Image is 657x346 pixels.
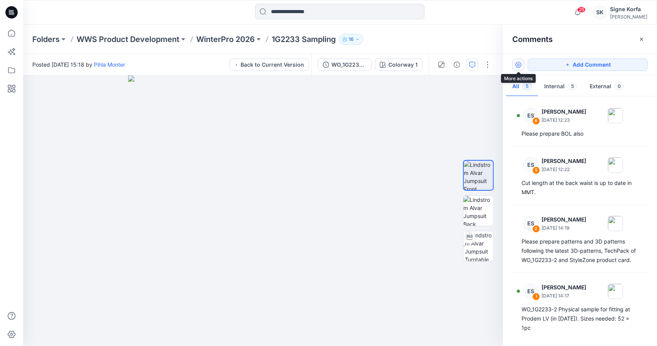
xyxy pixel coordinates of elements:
[532,117,540,125] div: 6
[128,76,398,346] img: eyJhbGciOiJIUzI1NiIsImtpZCI6IjAiLCJzbHQiOiJzZXMiLCJ0eXAiOiJKV1QifQ.eyJkYXRhIjp7InR5cGUiOiJzdG9yYW...
[542,224,586,232] p: [DATE] 14:19
[375,59,423,71] button: Colorway 1
[463,196,493,226] img: Lindstrom Alvar Jumpsuit Back
[522,82,532,90] span: 5
[523,284,538,299] div: ES
[77,34,179,45] a: WWS Product Development
[542,156,586,166] p: [PERSON_NAME]
[196,34,255,45] a: WinterPro 2026
[610,5,647,14] div: Signe Korfa
[542,166,586,173] p: [DATE] 12:22
[538,77,583,97] button: Internal
[506,77,538,97] button: All
[542,292,586,300] p: [DATE] 14:17
[465,231,493,261] img: Lindstrom Alvar Jumpsuit Turntable
[522,305,639,333] div: WO_1G2233-2 Physical sample for fitting at Prodem LV (in [DATE]). Sizes needed: 52 = 1pc
[339,34,363,45] button: 16
[568,82,577,90] span: 5
[318,59,372,71] button: WO_1G2233-2, Physical sample
[532,225,540,233] div: 2
[522,237,639,265] div: Please prepare patterns and 3D patterns following the latest 3D-patterns, TechPack of WO_1G2233-2...
[94,61,125,68] a: Pihla Monter
[512,35,553,44] h2: Comments
[583,77,630,97] button: External
[542,107,586,116] p: [PERSON_NAME]
[331,60,367,69] div: WO_1G2233-2, Physical sample
[523,216,538,231] div: ES
[610,14,647,20] div: [PERSON_NAME]
[349,35,354,44] p: 16
[32,34,60,45] a: Folders
[272,34,336,45] p: 1G2233 Sampling
[32,60,125,69] span: Posted [DATE] 15:18 by
[614,82,624,90] span: 0
[464,161,493,190] img: Lindstrom Alvar Jumpsuit Front
[522,129,639,138] div: Please prepare BOL also
[523,157,538,173] div: ES
[593,5,607,19] div: SK
[532,166,540,174] div: 5
[528,59,648,71] button: Add Comment
[229,59,309,71] button: Back to Current Version
[388,60,418,69] div: Colorway 1
[542,283,586,292] p: [PERSON_NAME]
[451,59,463,71] button: Details
[523,108,538,123] div: ES
[542,215,586,224] p: [PERSON_NAME]
[577,7,586,13] span: 25
[542,116,586,124] p: [DATE] 12:23
[532,293,540,301] div: 1
[522,178,639,197] div: Cut length at the back waist is up to date in MMT.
